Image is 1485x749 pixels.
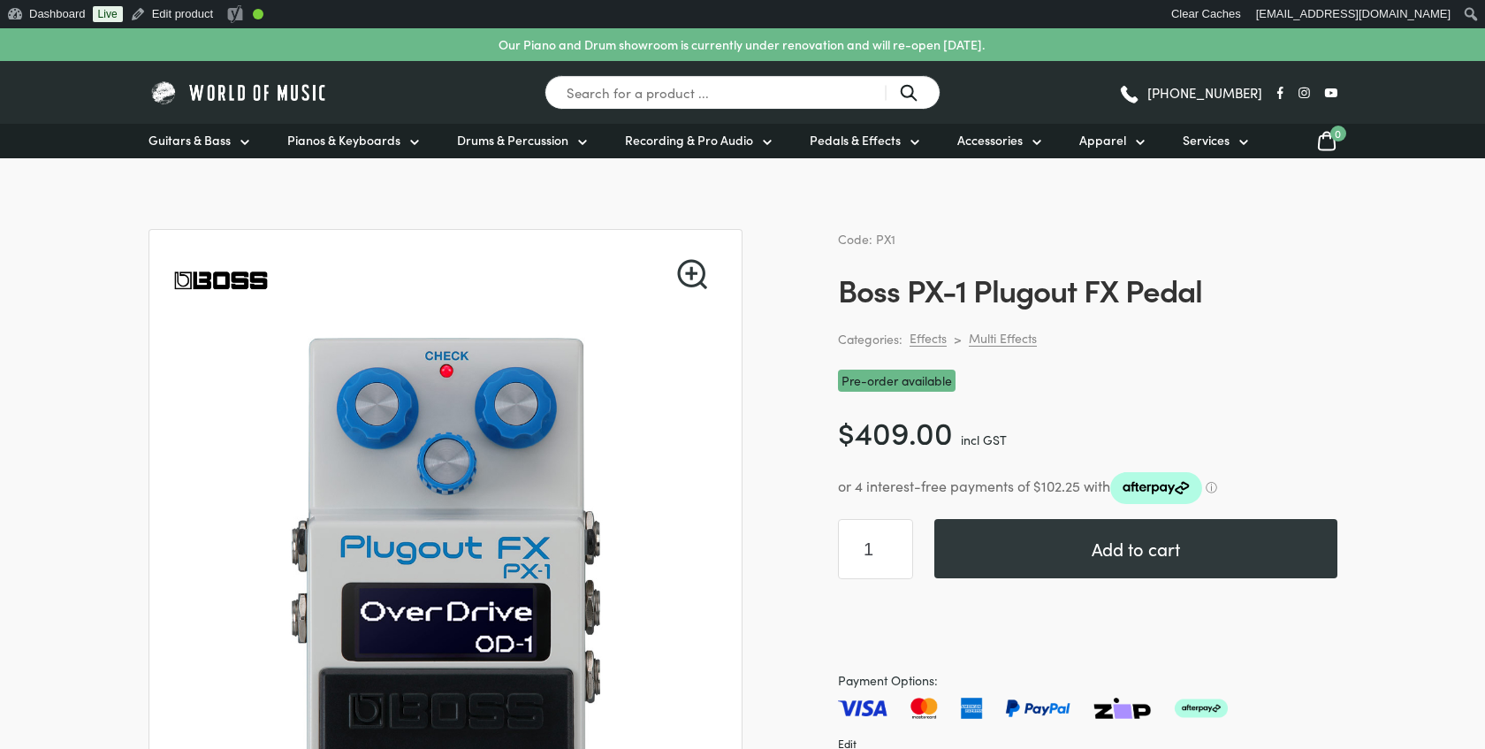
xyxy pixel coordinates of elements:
span: Payment Options: [838,670,1337,691]
div: Good [253,9,263,19]
span: Accessories [957,131,1023,149]
p: Our Piano and Drum showroom is currently under renovation and will re-open [DATE]. [499,35,985,54]
img: Boss [171,230,271,331]
span: Code: PX1 [838,230,895,248]
input: Search for a product ... [544,75,940,110]
span: Guitars & Bass [148,131,231,149]
span: Categories: [838,329,902,349]
span: Pre-order available [838,370,956,392]
img: World of Music [148,79,330,106]
span: $ [838,409,855,453]
span: Apparel [1079,131,1126,149]
input: Product quantity [838,519,913,579]
iframe: PayPal [838,600,1337,649]
a: View full-screen image gallery [677,259,707,289]
span: Services [1183,131,1230,149]
a: [PHONE_NUMBER] [1118,80,1262,106]
span: Pedals & Effects [810,131,901,149]
iframe: Chat with our support team [1229,554,1485,749]
a: Effects [910,330,947,347]
div: > [954,331,962,347]
span: 0 [1330,126,1346,141]
img: Pay with Master card, Visa, American Express and Paypal [838,698,1228,719]
bdi: 409.00 [838,409,953,453]
span: Recording & Pro Audio [625,131,753,149]
a: Live [93,6,123,22]
h1: Boss PX-1 Plugout FX Pedal [838,271,1337,308]
button: Add to cart [934,519,1337,578]
span: [PHONE_NUMBER] [1147,86,1262,99]
a: Multi Effects [969,330,1037,347]
span: incl GST [961,431,1007,448]
span: Drums & Percussion [457,131,568,149]
span: Pianos & Keyboards [287,131,400,149]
